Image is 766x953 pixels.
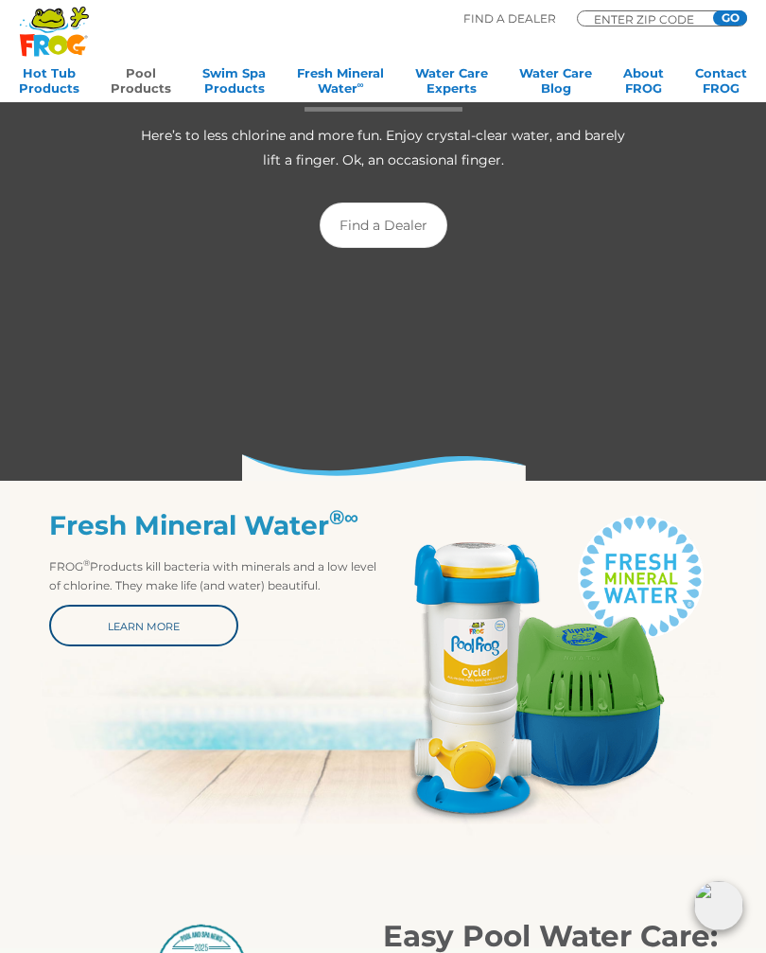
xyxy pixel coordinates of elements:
[49,557,383,595] p: FROG Products kill bacteria with minerals and a low level of chlorine. They make life (and water)...
[592,14,705,24] input: Zip Code Form
[383,510,717,824] img: Pool Products FMW 2023
[695,65,747,103] a: ContactFROG
[519,65,592,103] a: Water CareBlog
[329,505,344,529] sup: ®
[202,65,266,103] a: Swim SpaProducts
[111,65,171,103] a: PoolProducts
[19,65,79,103] a: Hot TubProducts
[320,203,447,248] a: Find a Dealer
[463,10,556,27] p: Find A Dealer
[713,10,747,26] input: GO
[694,881,743,930] img: openIcon
[357,79,364,90] sup: ∞
[344,505,358,529] sup: ∞
[297,65,384,103] a: Fresh MineralWater∞
[141,123,625,172] p: Here’s to less chlorine and more fun. Enjoy crystal-clear water, and barely lift a finger. Ok, an...
[49,605,238,646] a: Learn More
[83,557,90,568] sup: ®
[623,65,664,103] a: AboutFROG
[49,510,383,541] h2: Fresh Mineral Water
[415,65,488,103] a: Water CareExperts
